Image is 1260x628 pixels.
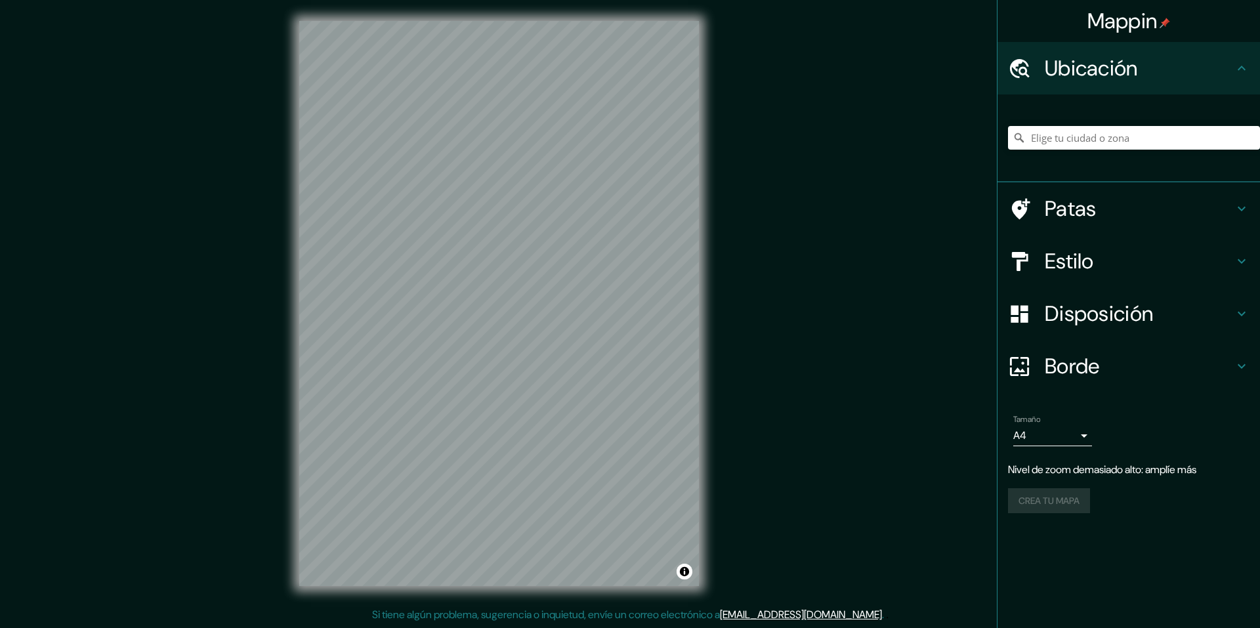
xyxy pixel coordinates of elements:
img: pin-icon.png [1160,18,1170,28]
font: Tamaño [1013,414,1040,425]
canvas: Mapa [299,21,699,586]
div: Ubicación [997,42,1260,94]
font: Patas [1045,195,1097,222]
iframe: Lanzador de widgets de ayuda [1143,577,1246,614]
font: Borde [1045,352,1100,380]
div: Patas [997,182,1260,235]
font: Nivel de zoom demasiado alto: amplíe más [1008,463,1196,476]
font: A4 [1013,429,1026,442]
a: [EMAIL_ADDRESS][DOMAIN_NAME] [720,608,882,621]
font: Mappin [1087,7,1158,35]
font: Si tiene algún problema, sugerencia o inquietud, envíe un correo electrónico a [372,608,720,621]
div: Estilo [997,235,1260,287]
div: Borde [997,340,1260,392]
font: . [886,607,889,621]
div: Disposición [997,287,1260,340]
div: A4 [1013,425,1092,446]
input: Elige tu ciudad o zona [1008,126,1260,150]
font: . [884,607,886,621]
font: Ubicación [1045,54,1138,82]
button: Activar o desactivar atribución [677,564,692,579]
font: Disposición [1045,300,1153,327]
font: Estilo [1045,247,1094,275]
font: . [882,608,884,621]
